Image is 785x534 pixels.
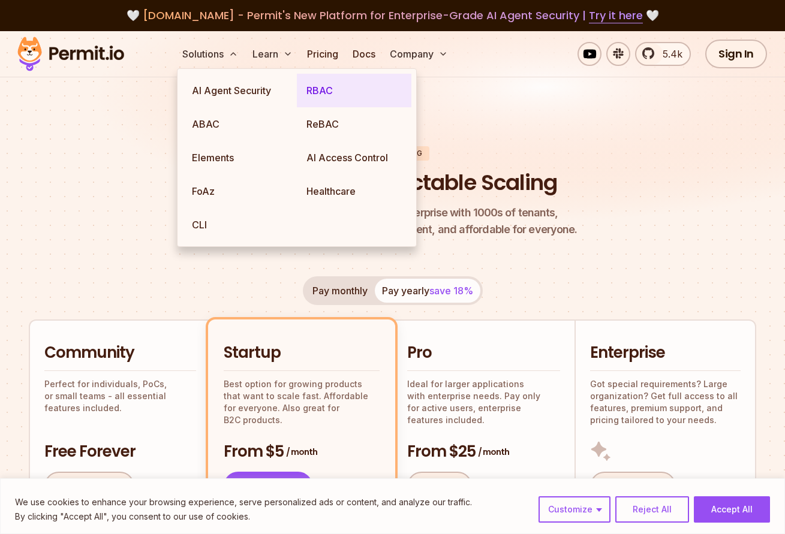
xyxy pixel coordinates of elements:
a: Contact Us [590,472,676,500]
span: 5.4k [655,47,682,61]
button: Learn [248,42,297,66]
a: RBAC [297,74,411,107]
button: Pay monthly [305,279,375,303]
button: Solutions [178,42,243,66]
a: Pricing [302,42,343,66]
h2: Startup [224,342,379,364]
p: Best option for growing products that want to scale fast. Affordable for everyone. Also great for... [224,378,379,426]
a: Try it here [589,8,643,23]
h3: From $25 [407,441,560,463]
a: ReBAC [297,107,411,141]
a: Sign In [705,40,767,68]
button: Company [385,42,453,66]
a: Healthcare [297,174,411,208]
a: Docs [348,42,380,66]
a: CLI [182,208,297,242]
span: / month [478,446,509,458]
h3: From $5 [224,441,379,463]
p: By clicking "Accept All", you consent to our use of cookies. [15,509,472,524]
a: ABAC [182,107,297,141]
p: Perfect for individuals, PoCs, or small teams - all essential features included. [44,378,196,414]
a: AI Access Control [297,141,411,174]
p: Got special requirements? Large organization? Get full access to all features, premium support, a... [590,378,741,426]
a: FoAz [182,174,297,208]
h2: Enterprise [590,342,741,364]
span: / month [286,446,317,458]
h3: Free Forever [44,441,196,463]
button: Customize [539,496,610,523]
h2: Community [44,342,196,364]
p: Ideal for larger applications with enterprise needs. Pay only for active users, enterprise featur... [407,378,560,426]
a: Get Pro [407,472,473,500]
a: Elements [182,141,297,174]
span: [DOMAIN_NAME] - Permit's New Platform for Enterprise-Grade AI Agent Security | [143,8,643,23]
button: Reject All [615,496,689,523]
p: We use cookies to enhance your browsing experience, serve personalized ads or content, and analyz... [15,495,472,509]
a: Get Startup [224,472,312,500]
img: Permit logo [12,34,130,74]
h2: Pro [407,342,560,364]
button: Accept All [694,496,770,523]
a: AI Agent Security [182,74,297,107]
a: Free Forever [44,472,134,500]
div: 🤍 🤍 [29,7,756,24]
a: 5.4k [635,42,691,66]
